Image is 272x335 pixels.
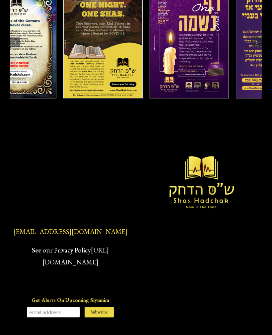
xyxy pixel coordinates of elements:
a: [EMAIL_ADDRESS][DOMAIN_NAME] [13,227,128,236]
input: Subscribe [85,307,114,317]
label: Get Alerts On Upcoming Siyumim [10,297,131,307]
p: See our Privacy Policy [10,244,131,268]
a: [URL][DOMAIN_NAME] [42,246,109,266]
input: email address [27,307,80,317]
